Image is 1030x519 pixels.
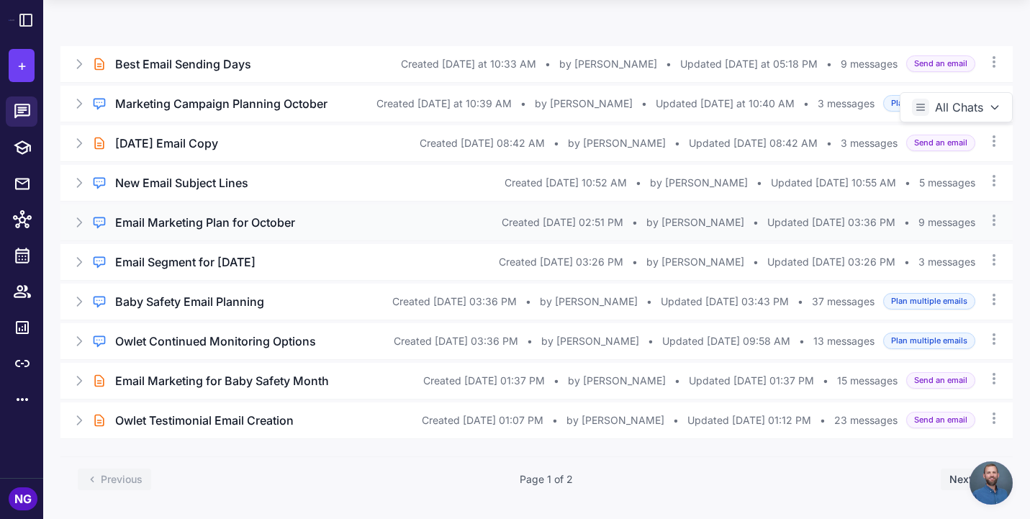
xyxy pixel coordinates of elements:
span: • [799,333,805,349]
h3: Owlet Continued Monitoring Options [115,333,316,350]
span: Created [DATE] 03:26 PM [499,254,623,270]
span: • [632,215,638,230]
h3: Email Segment for [DATE] [115,253,256,271]
span: by [PERSON_NAME] [650,175,748,191]
span: • [554,373,559,389]
button: + [9,49,35,82]
span: • [646,294,652,310]
span: Updated [DATE] at 05:18 PM [680,56,818,72]
span: Updated [DATE] 01:37 PM [689,373,814,389]
span: • [554,135,559,151]
span: Created [DATE] 01:07 PM [422,412,543,428]
span: Updated [DATE] 03:43 PM [661,294,789,310]
span: Send an email [906,412,975,428]
span: • [520,96,526,112]
span: • [826,56,832,72]
span: Updated [DATE] 10:55 AM [771,175,896,191]
span: Send an email [906,372,975,389]
h3: Owlet Testimonial Email Creation [115,412,294,429]
span: • [904,254,910,270]
span: + [17,55,27,76]
h3: Baby Safety Email Planning [115,293,264,310]
span: by [PERSON_NAME] [566,412,664,428]
h3: [DATE] Email Copy [115,135,218,152]
span: • [674,373,680,389]
span: by [PERSON_NAME] [646,254,744,270]
h3: New Email Subject Lines [115,174,248,191]
span: by [PERSON_NAME] [540,294,638,310]
button: All Chats [900,92,1013,122]
span: by [PERSON_NAME] [568,373,666,389]
span: 3 messages [918,254,975,270]
span: 9 messages [841,56,898,72]
span: by [PERSON_NAME] [541,333,639,349]
span: Updated [DATE] at 10:40 AM [656,96,795,112]
span: Created [DATE] 08:42 AM [420,135,545,151]
span: • [904,215,910,230]
span: • [753,215,759,230]
span: Created [DATE] 02:51 PM [502,215,623,230]
span: by [PERSON_NAME] [646,215,744,230]
h3: Email Marketing for Baby Safety Month [115,372,329,389]
span: Send an email [906,55,975,72]
span: Send an email [906,135,975,151]
button: Next [941,469,995,490]
span: Created [DATE] 03:36 PM [394,333,518,349]
div: Open chat [970,461,1013,505]
span: Created [DATE] 10:52 AM [505,175,627,191]
span: Created [DATE] at 10:39 AM [376,96,512,112]
span: 9 messages [918,215,975,230]
h3: Email Marketing Plan for October [115,214,295,231]
span: Plan multiple emails [883,293,975,310]
span: Updated [DATE] 01:12 PM [687,412,811,428]
span: Plan multiple emails [883,333,975,349]
span: • [632,254,638,270]
span: Created [DATE] 01:37 PM [423,373,545,389]
span: Page 1 of 2 [520,471,573,487]
span: • [525,294,531,310]
span: Plan multiple emails [883,95,975,112]
span: 15 messages [837,373,898,389]
span: • [527,333,533,349]
span: by [PERSON_NAME] [535,96,633,112]
span: • [666,56,672,72]
span: Updated [DATE] 08:42 AM [689,135,818,151]
span: Updated [DATE] 09:58 AM [662,333,790,349]
span: • [545,56,551,72]
span: • [673,412,679,428]
button: Previous [78,469,151,490]
div: NG [9,487,37,510]
span: by [PERSON_NAME] [559,56,657,72]
span: • [905,175,911,191]
span: 3 messages [818,96,875,112]
span: by [PERSON_NAME] [568,135,666,151]
span: • [798,294,803,310]
span: • [820,412,826,428]
span: • [636,175,641,191]
span: • [753,254,759,270]
span: 23 messages [834,412,898,428]
span: • [648,333,654,349]
span: • [803,96,809,112]
span: 3 messages [841,135,898,151]
span: Updated [DATE] 03:36 PM [767,215,895,230]
span: 13 messages [813,333,875,349]
span: 5 messages [919,175,975,191]
span: • [552,412,558,428]
img: Raleon Logo [9,19,14,20]
span: Updated [DATE] 03:26 PM [767,254,895,270]
span: Created [DATE] at 10:33 AM [401,56,536,72]
span: Created [DATE] 03:36 PM [392,294,517,310]
span: • [826,135,832,151]
span: • [756,175,762,191]
h3: Marketing Campaign Planning October [115,95,327,112]
h3: Best Email Sending Days [115,55,251,73]
span: • [641,96,647,112]
span: • [823,373,828,389]
span: 37 messages [812,294,875,310]
span: • [674,135,680,151]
